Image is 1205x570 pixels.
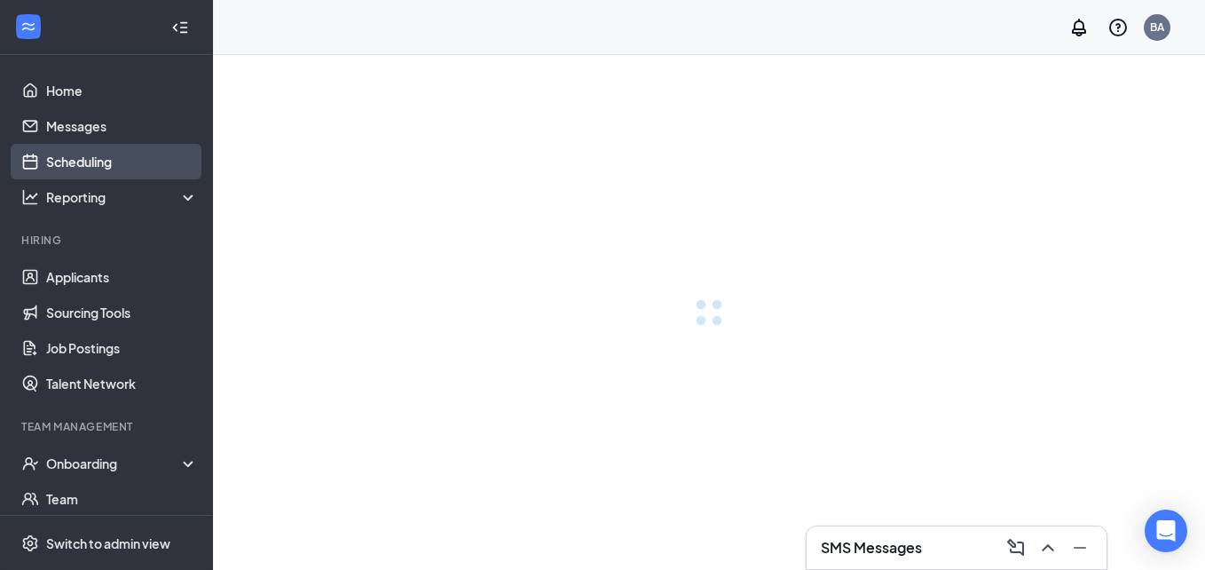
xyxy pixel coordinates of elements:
[46,455,199,472] div: Onboarding
[46,366,198,401] a: Talent Network
[21,419,194,434] div: Team Management
[46,481,198,517] a: Team
[1068,17,1090,38] svg: Notifications
[46,330,198,366] a: Job Postings
[821,538,922,558] h3: SMS Messages
[1107,17,1129,38] svg: QuestionInfo
[1150,20,1164,35] div: BA
[1000,534,1028,562] button: ComposeMessage
[21,188,39,206] svg: Analysis
[171,19,189,36] svg: Collapse
[46,144,198,179] a: Scheduling
[1032,534,1060,562] button: ChevronUp
[1037,537,1059,558] svg: ChevronUp
[46,73,198,108] a: Home
[46,534,170,552] div: Switch to admin view
[21,455,39,472] svg: UserCheck
[1005,537,1027,558] svg: ComposeMessage
[46,259,198,295] a: Applicants
[1069,537,1091,558] svg: Minimize
[46,295,198,330] a: Sourcing Tools
[20,18,37,36] svg: WorkstreamLogo
[46,188,199,206] div: Reporting
[46,108,198,144] a: Messages
[1064,534,1092,562] button: Minimize
[21,233,194,248] div: Hiring
[1145,510,1187,552] div: Open Intercom Messenger
[21,534,39,552] svg: Settings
